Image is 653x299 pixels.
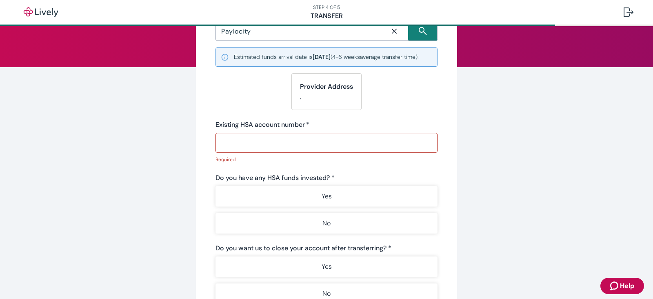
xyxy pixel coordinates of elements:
button: Yes [215,256,438,277]
p: Required [215,156,432,163]
button: Yes [215,186,438,207]
input: Search input [218,25,380,37]
strong: Provider Address [300,82,353,91]
button: Search icon [408,21,438,41]
p: No [322,218,331,228]
p: No [322,289,331,299]
button: Log out [617,2,640,22]
label: Do you want us to close your account after transferring? * [215,243,391,253]
p: , [300,92,353,101]
small: Estimated funds arrival date is ( 4-6 weeks average transfer time). [234,53,419,61]
label: Existing HSA account number [215,120,309,130]
p: Yes [322,262,332,272]
svg: Search icon [419,27,427,35]
button: Close icon [380,22,408,40]
span: Help [620,281,634,291]
button: Zendesk support iconHelp [600,278,644,294]
p: Yes [322,191,332,201]
svg: Zendesk support icon [610,281,620,291]
img: Lively [18,7,64,17]
button: No [215,213,438,234]
svg: Close icon [390,27,398,35]
b: [DATE] [313,53,331,61]
label: Do you have any HSA funds invested? * [215,173,335,183]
